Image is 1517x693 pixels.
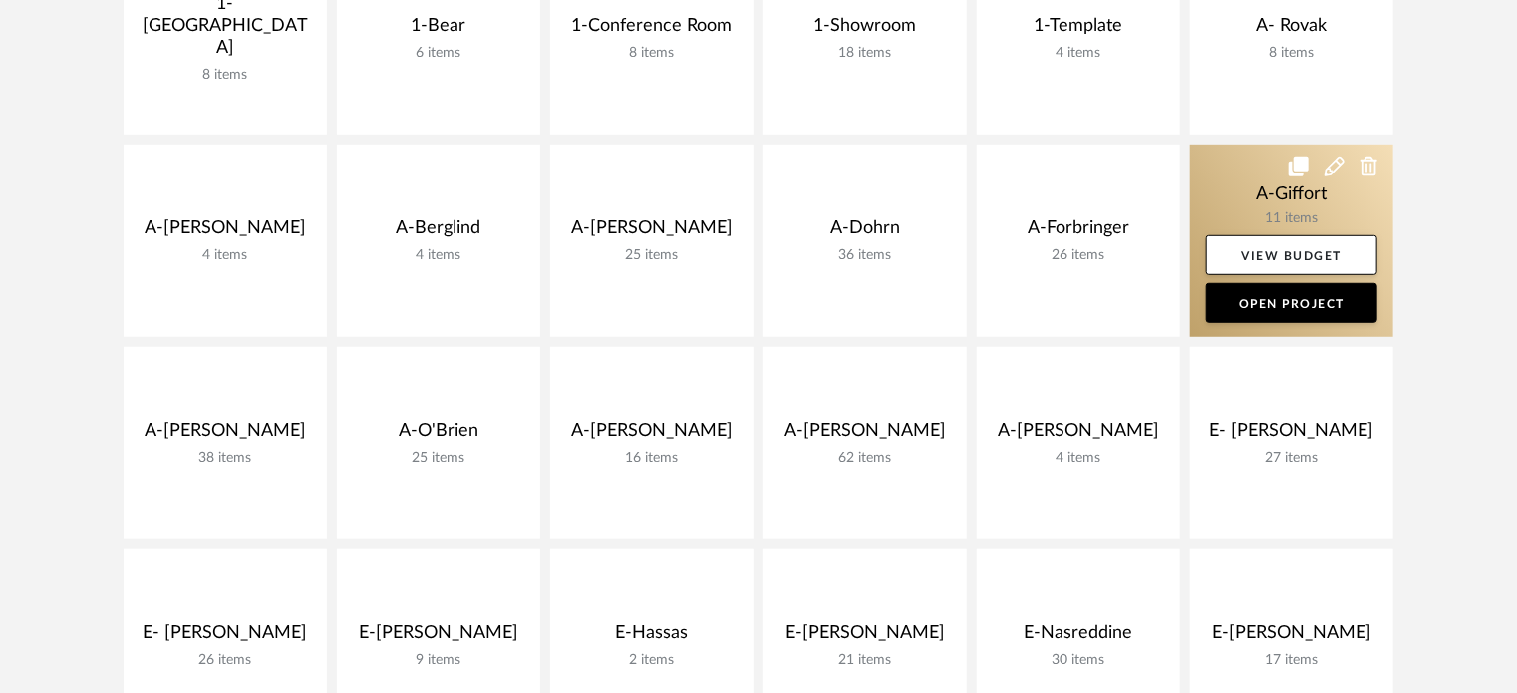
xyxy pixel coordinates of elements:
[140,450,311,467] div: 38 items
[779,652,951,669] div: 21 items
[779,217,951,247] div: A-Dohrn
[993,45,1164,62] div: 4 items
[140,420,311,450] div: A-[PERSON_NAME]
[1206,283,1377,323] a: Open Project
[1206,420,1377,450] div: E- [PERSON_NAME]
[566,217,738,247] div: A-[PERSON_NAME]
[566,652,738,669] div: 2 items
[993,15,1164,45] div: 1-Template
[779,45,951,62] div: 18 items
[779,420,951,450] div: A-[PERSON_NAME]
[779,622,951,652] div: E-[PERSON_NAME]
[993,217,1164,247] div: A-Forbringer
[353,652,524,669] div: 9 items
[1206,450,1377,467] div: 27 items
[140,247,311,264] div: 4 items
[1206,622,1377,652] div: E-[PERSON_NAME]
[993,247,1164,264] div: 26 items
[779,247,951,264] div: 36 items
[779,450,951,467] div: 62 items
[1206,15,1377,45] div: A- Rovak
[1206,652,1377,669] div: 17 items
[566,15,738,45] div: 1-Conference Room
[140,622,311,652] div: E- [PERSON_NAME]
[353,622,524,652] div: E-[PERSON_NAME]
[566,45,738,62] div: 8 items
[566,420,738,450] div: A-[PERSON_NAME]
[353,420,524,450] div: A-O'Brien
[353,217,524,247] div: A-Berglind
[353,450,524,467] div: 25 items
[1206,45,1377,62] div: 8 items
[779,15,951,45] div: 1-Showroom
[993,622,1164,652] div: E-Nasreddine
[353,247,524,264] div: 4 items
[353,15,524,45] div: 1-Bear
[140,217,311,247] div: A-[PERSON_NAME]
[140,652,311,669] div: 26 items
[993,450,1164,467] div: 4 items
[566,622,738,652] div: E-Hassas
[566,450,738,467] div: 16 items
[353,45,524,62] div: 6 items
[1206,235,1377,275] a: View Budget
[566,247,738,264] div: 25 items
[993,420,1164,450] div: A-[PERSON_NAME]
[993,652,1164,669] div: 30 items
[140,67,311,84] div: 8 items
